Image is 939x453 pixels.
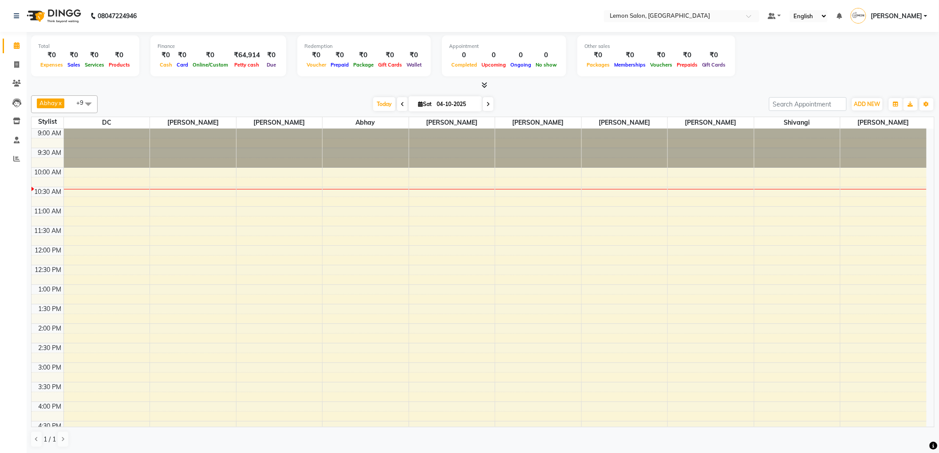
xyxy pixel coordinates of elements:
[351,50,376,60] div: ₹0
[38,50,65,60] div: ₹0
[107,50,132,60] div: ₹0
[37,382,63,392] div: 3:30 PM
[675,50,700,60] div: ₹0
[230,50,264,60] div: ₹64,914
[328,50,351,60] div: ₹0
[158,62,174,68] span: Cash
[158,43,279,50] div: Finance
[37,421,63,431] div: 4:30 PM
[840,117,927,128] span: [PERSON_NAME]
[700,50,728,60] div: ₹0
[584,62,612,68] span: Packages
[612,50,648,60] div: ₹0
[38,62,65,68] span: Expenses
[304,62,328,68] span: Voucher
[533,50,559,60] div: 0
[852,98,883,110] button: ADD NEW
[449,62,479,68] span: Completed
[64,117,150,128] span: DC
[174,50,190,60] div: ₹0
[33,265,63,275] div: 12:30 PM
[233,62,262,68] span: Petty cash
[190,50,230,60] div: ₹0
[404,50,424,60] div: ₹0
[409,117,495,128] span: [PERSON_NAME]
[98,4,137,28] b: 08047224946
[58,99,62,106] a: x
[582,117,668,128] span: [PERSON_NAME]
[851,8,866,24] img: Jenny Shah
[39,99,58,106] span: Abhay
[304,43,424,50] div: Redemption
[264,50,279,60] div: ₹0
[404,62,424,68] span: Wallet
[584,43,728,50] div: Other sales
[37,402,63,411] div: 4:00 PM
[37,324,63,333] div: 2:00 PM
[36,129,63,138] div: 9:00 AM
[648,50,675,60] div: ₹0
[376,50,404,60] div: ₹0
[508,62,533,68] span: Ongoing
[174,62,190,68] span: Card
[449,43,559,50] div: Appointment
[871,12,922,21] span: [PERSON_NAME]
[854,101,880,107] span: ADD NEW
[264,62,278,68] span: Due
[83,50,107,60] div: ₹0
[33,207,63,216] div: 11:00 AM
[158,50,174,60] div: ₹0
[328,62,351,68] span: Prepaid
[373,97,395,111] span: Today
[769,97,847,111] input: Search Appointment
[190,62,230,68] span: Online/Custom
[237,117,323,128] span: [PERSON_NAME]
[37,343,63,353] div: 2:30 PM
[508,50,533,60] div: 0
[37,363,63,372] div: 3:00 PM
[323,117,409,128] span: Abhay
[23,4,83,28] img: logo
[612,62,648,68] span: Memberships
[37,304,63,314] div: 1:30 PM
[65,50,83,60] div: ₹0
[648,62,675,68] span: Vouchers
[479,50,508,60] div: 0
[37,285,63,294] div: 1:00 PM
[479,62,508,68] span: Upcoming
[150,117,236,128] span: [PERSON_NAME]
[33,246,63,255] div: 12:00 PM
[351,62,376,68] span: Package
[38,43,132,50] div: Total
[33,187,63,197] div: 10:30 AM
[36,148,63,158] div: 9:30 AM
[107,62,132,68] span: Products
[449,50,479,60] div: 0
[754,117,840,128] span: Shivangi
[43,435,56,444] span: 1 / 1
[83,62,107,68] span: Services
[668,117,754,128] span: [PERSON_NAME]
[33,226,63,236] div: 11:30 AM
[304,50,328,60] div: ₹0
[32,117,63,126] div: Stylist
[33,168,63,177] div: 10:00 AM
[675,62,700,68] span: Prepaids
[376,62,404,68] span: Gift Cards
[495,117,581,128] span: [PERSON_NAME]
[533,62,559,68] span: No show
[700,62,728,68] span: Gift Cards
[584,50,612,60] div: ₹0
[76,99,90,106] span: +9
[416,101,434,107] span: Sat
[65,62,83,68] span: Sales
[434,98,478,111] input: 2025-10-04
